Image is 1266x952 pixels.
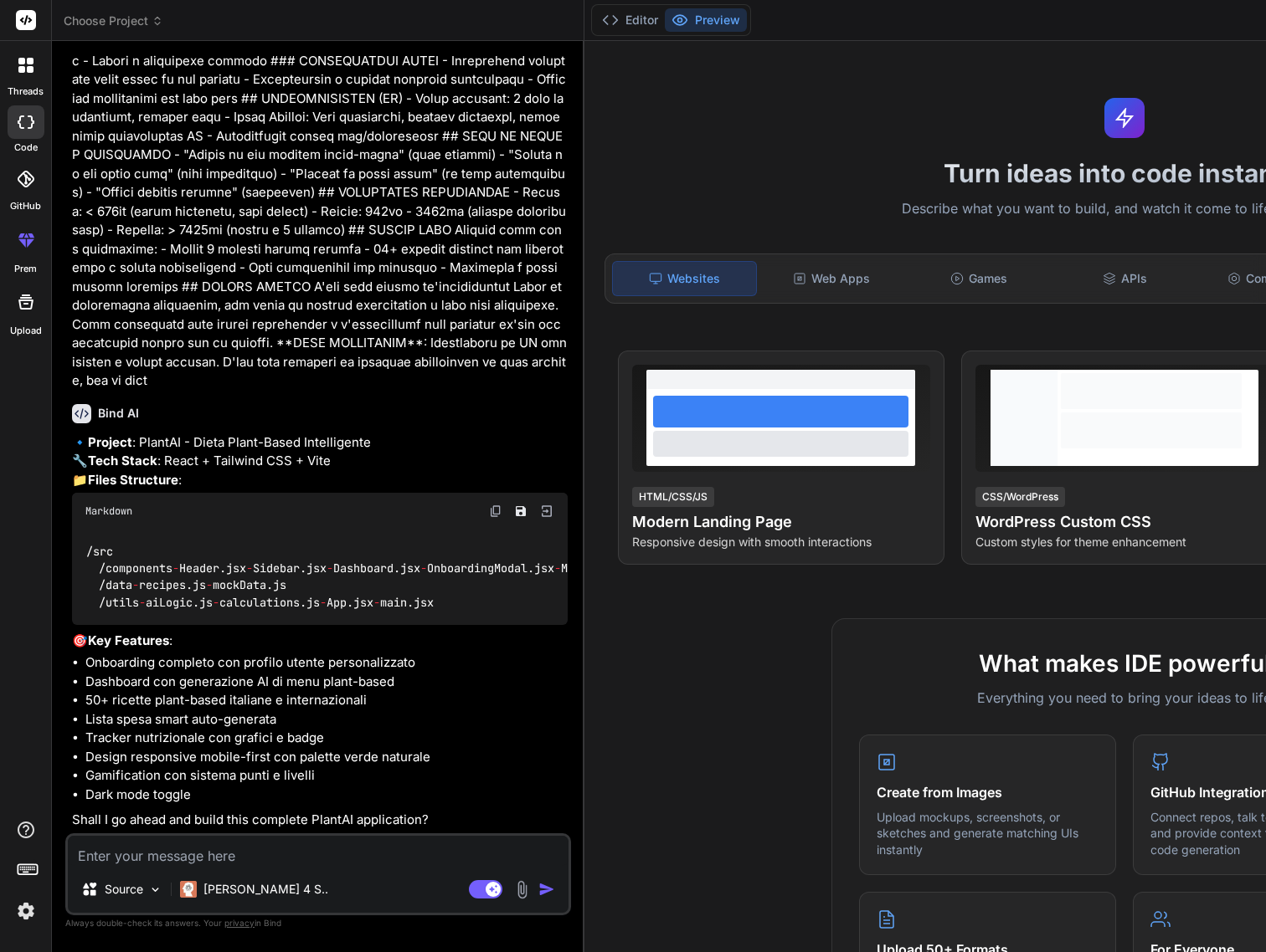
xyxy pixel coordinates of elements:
[632,487,714,507] div: HTML/CSS/JS
[85,543,1144,612] code: /src /components Header.jsx Sidebar.jsx Dashboard.jsx OnboardingModal.jsx MealCard.jsx RecipeModa...
[595,8,665,32] button: Editor
[1053,261,1197,296] div: APIs
[72,811,568,830] p: Shall I go ahead and build this complete PlantAI application?
[88,472,178,488] strong: Files Structure
[72,632,568,651] p: 🎯 :
[64,13,163,29] span: Choose Project
[85,766,568,786] li: Gamification con sistema punti e livelli
[538,881,555,898] img: icon
[172,560,179,576] span: -
[760,261,903,296] div: Web Apps
[877,809,1099,858] p: Upload mockups, screenshots, or sketches and generate matching UIs instantly
[148,883,162,897] img: Pick Models
[180,881,197,898] img: Claude 4 Sonnet
[8,84,44,99] label: threads
[203,881,328,898] p: [PERSON_NAME] 4 S..
[327,560,333,576] span: -
[132,578,139,593] span: -
[907,261,1050,296] div: Games
[85,748,568,767] li: Design responsive mobile-first con palette verde naturale
[65,915,571,931] p: Always double-check its answers. Your in Bind
[224,918,255,928] span: privacy
[12,897,40,925] img: settings
[373,595,380,610] span: -
[139,595,146,610] span: -
[612,261,757,296] div: Websites
[88,434,132,450] strong: Project
[539,504,554,519] img: Open in Browser
[85,653,568,673] li: Onboarding completo con profilo utente personalizzato
[10,199,41,213] label: GitHub
[489,504,502,518] img: copy
[10,324,42,338] label: Upload
[512,880,532,899] img: attachment
[98,405,139,422] h6: Bind AI
[105,881,143,898] p: Source
[88,632,169,648] strong: Key Features
[72,433,568,490] p: 🔹 : PlantAI - Dieta Plant-Based Intelligente 🔧 : React + Tailwind CSS + Vite 📁 :
[88,453,157,468] strong: Tech Stack
[877,782,1099,802] h4: Create from Images
[554,560,561,576] span: -
[213,595,219,610] span: -
[85,691,568,710] li: 50+ ricette plant-based italiane e internazionali
[14,262,37,276] label: prem
[320,595,327,610] span: -
[665,8,747,32] button: Preview
[85,710,568,729] li: Lista spesa smart auto-generata
[85,786,568,805] li: Dark mode toggle
[14,141,38,155] label: code
[85,729,568,748] li: Tracker nutrizionale con grafici e badge
[975,487,1065,507] div: CSS/WordPress
[420,560,427,576] span: -
[85,673,568,692] li: Dashboard con generazione AI di menu plant-based
[246,560,253,576] span: -
[85,504,132,518] span: Markdown
[206,578,213,593] span: -
[509,499,533,523] button: Save file
[632,534,930,550] p: Responsive design with smooth interactions
[632,510,930,534] h4: Modern Landing Page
